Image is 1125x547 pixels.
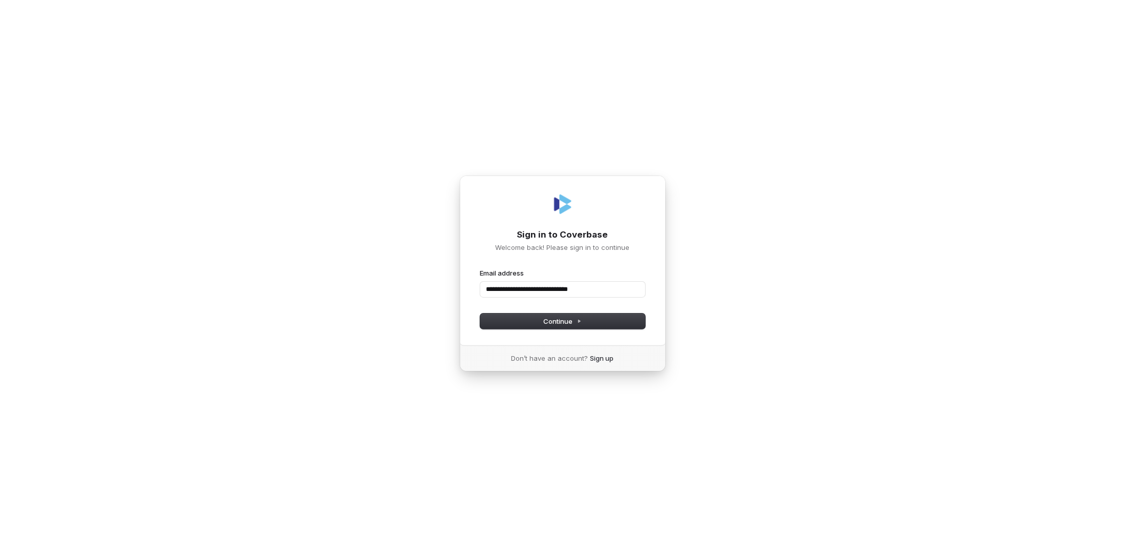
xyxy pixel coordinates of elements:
[480,314,645,329] button: Continue
[512,354,588,363] span: Don’t have an account?
[480,243,645,252] p: Welcome back! Please sign in to continue
[543,317,582,326] span: Continue
[480,229,645,241] h1: Sign in to Coverbase
[590,354,614,363] a: Sign up
[480,268,524,278] label: Email address
[550,192,575,217] img: Coverbase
